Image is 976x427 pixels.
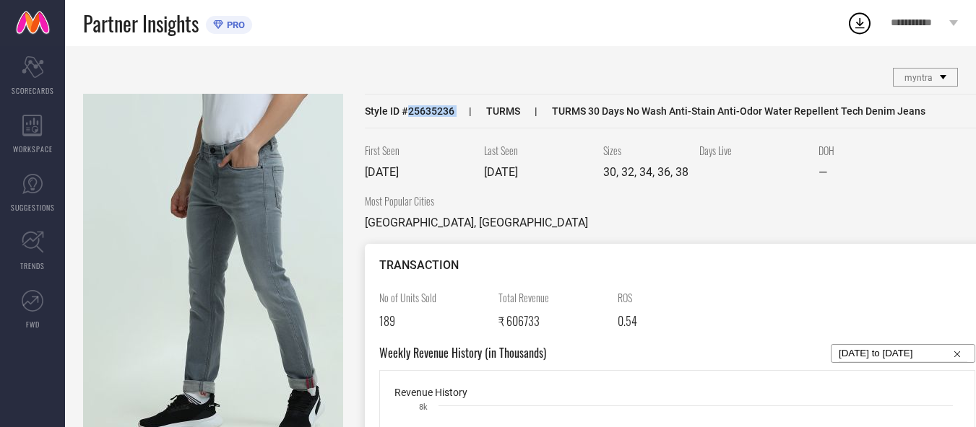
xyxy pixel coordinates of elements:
span: [DATE] [365,165,399,179]
span: Style ID # 25635236 [365,105,454,117]
span: Revenue History [394,387,467,398]
span: myntra [904,73,933,83]
span: ROS [618,290,726,305]
span: TRENDS [20,260,45,271]
span: Sizes [603,143,688,158]
span: Weekly Revenue History (in Thousands) [379,344,546,363]
span: — [819,165,827,179]
span: [GEOGRAPHIC_DATA], [GEOGRAPHIC_DATA] [365,216,588,229]
span: Most Popular Cities [365,193,588,208]
span: SUGGESTIONS [11,202,55,213]
div: TRANSACTION [379,258,975,272]
span: WORKSPACE [13,144,53,154]
span: 189 [379,312,395,330]
span: DOH [819,143,927,158]
span: PRO [223,19,245,30]
span: TURMS [454,105,520,117]
input: Select... [839,345,967,362]
span: TURMS 30 Days No Wash Anti-Stain Anti-Odor Water Repellent Tech Denim Jeans [520,105,925,117]
span: Partner Insights [83,9,199,38]
span: Days Live [699,143,808,158]
span: SCORECARDS [12,85,54,96]
span: Total Revenue [498,290,607,305]
div: Open download list [847,10,873,36]
span: First Seen [365,143,473,158]
span: Last Seen [484,143,592,158]
span: No of Units Sold [379,290,488,305]
span: FWD [26,319,40,330]
text: 8k [419,402,428,412]
span: ₹ 606733 [498,312,540,330]
span: 0.54 [618,312,637,330]
span: 30, 32, 34, 36, 38 [603,165,688,179]
span: [DATE] [484,165,518,179]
